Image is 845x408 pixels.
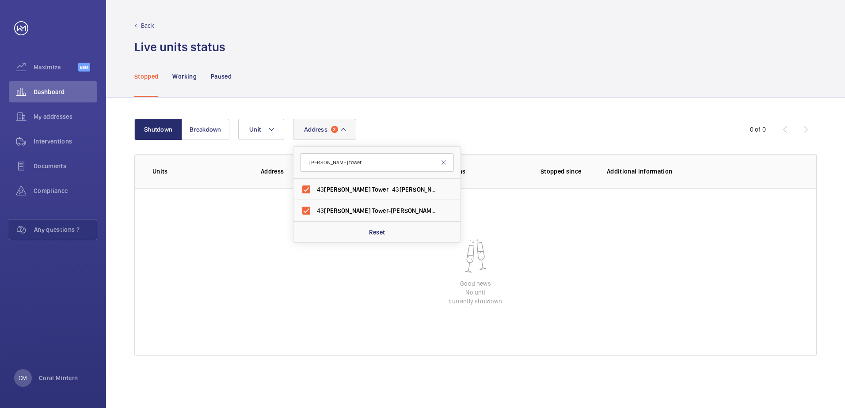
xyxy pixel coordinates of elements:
[134,39,225,55] h1: Live units status
[152,167,247,176] p: Units
[134,72,158,81] p: Stopped
[211,72,232,81] p: Paused
[34,112,97,121] span: My addresses
[449,279,502,306] p: Good news No unit currently shutdown
[34,137,97,146] span: Interventions
[141,21,154,30] p: Back
[324,186,370,193] span: [PERSON_NAME]
[750,125,766,134] div: 0 of 0
[317,206,438,215] span: 43 - , SOUTHEND-ON-SEA SS2 6FD
[34,225,97,234] span: Any questions ?
[372,186,388,193] span: Tower
[172,72,196,81] p: Working
[400,186,446,193] span: [PERSON_NAME]
[261,167,386,176] p: Address
[372,207,388,214] span: Tower
[304,126,327,133] span: Address
[331,126,338,133] span: 2
[19,374,27,382] p: CM
[34,162,97,170] span: Documents
[607,167,799,176] p: Additional information
[34,186,97,195] span: Compliance
[317,185,438,194] span: 43 - 43 , LONDON SS2 6FD
[249,126,261,133] span: Unit
[293,119,356,140] button: Address2
[39,374,78,382] p: Coral Mintern
[324,207,370,214] span: [PERSON_NAME]
[238,119,284,140] button: Unit
[34,63,78,72] span: Maximize
[369,228,385,237] p: Reset
[300,153,454,172] input: Search by address
[540,167,593,176] p: Stopped since
[34,87,97,96] span: Dashboard
[134,119,182,140] button: Shutdown
[182,119,229,140] button: Breakdown
[391,207,437,214] span: [PERSON_NAME]
[78,63,90,72] span: Beta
